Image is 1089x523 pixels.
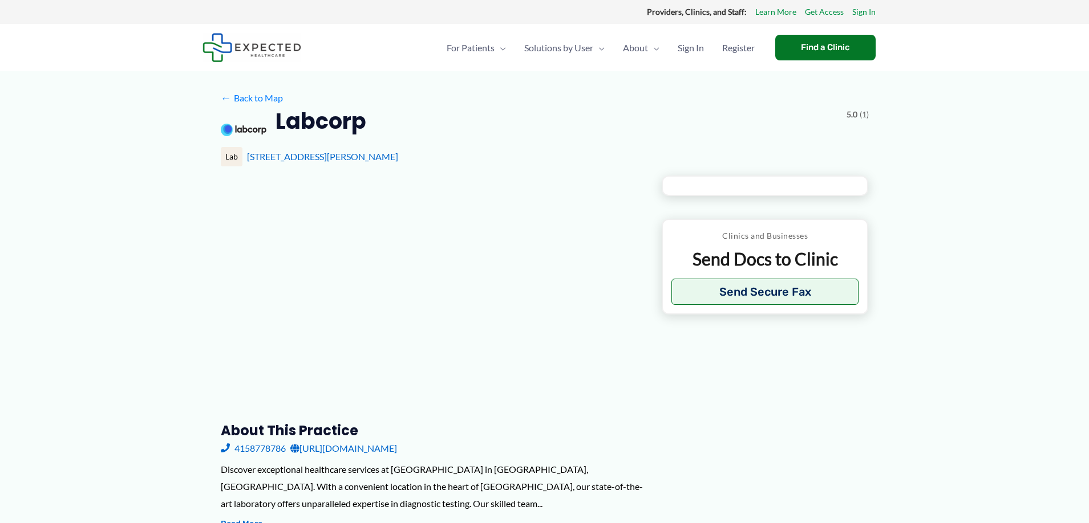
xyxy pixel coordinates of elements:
span: Menu Toggle [593,28,605,68]
div: Lab [221,147,242,166]
a: [STREET_ADDRESS][PERSON_NAME] [247,151,398,162]
span: For Patients [447,28,495,68]
img: Expected Healthcare Logo - side, dark font, small [203,33,301,62]
span: (1) [860,107,869,122]
a: Get Access [805,5,844,19]
span: Register [722,28,755,68]
p: Send Docs to Clinic [671,248,859,270]
p: Clinics and Businesses [671,228,859,243]
span: About [623,28,648,68]
a: Solutions by UserMenu Toggle [515,28,614,68]
a: Register [713,28,764,68]
a: ←Back to Map [221,89,283,107]
span: Menu Toggle [648,28,659,68]
span: Sign In [678,28,704,68]
span: 5.0 [847,107,857,122]
a: Sign In [669,28,713,68]
a: 4158778786 [221,440,286,457]
span: Menu Toggle [495,28,506,68]
h2: Labcorp [276,107,366,135]
div: Discover exceptional healthcare services at [GEOGRAPHIC_DATA] in [GEOGRAPHIC_DATA], [GEOGRAPHIC_D... [221,461,643,512]
strong: Providers, Clinics, and Staff: [647,7,747,17]
nav: Primary Site Navigation [438,28,764,68]
a: AboutMenu Toggle [614,28,669,68]
a: Find a Clinic [775,35,876,60]
a: [URL][DOMAIN_NAME] [290,440,397,457]
button: Send Secure Fax [671,279,859,305]
a: Sign In [852,5,876,19]
a: Learn More [755,5,796,19]
span: ← [221,92,232,103]
span: Solutions by User [524,28,593,68]
h3: About this practice [221,422,643,439]
a: For PatientsMenu Toggle [438,28,515,68]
